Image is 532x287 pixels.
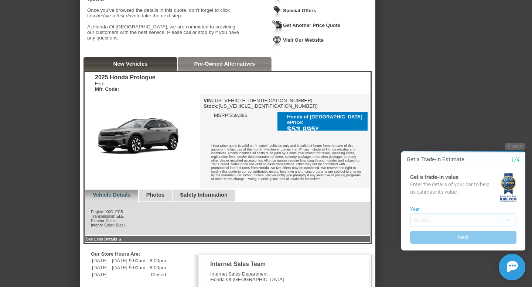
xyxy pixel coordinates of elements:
[283,23,340,28] a: Get Another Price Quote
[194,61,255,67] a: Pre-Owned Alternatives
[113,61,148,67] a: New Vehicles
[210,261,284,267] div: Internet Sales Team
[92,257,128,264] td: [DATE] - [DATE]
[85,202,371,235] div: Engine: X0C+EC5 Transmission: ELE Exterior Color: Interior Color: Black
[287,114,364,125] div: Honda of [GEOGRAPHIC_DATA] ePrice:
[92,272,128,278] td: [DATE]
[214,113,229,118] td: MSRP:
[272,6,282,19] img: Icon_WeeklySpecials.png
[386,136,532,287] iframe: Chat Assistance
[272,20,282,34] img: Icon_GetQuote.png
[91,251,189,257] div: Our Store Hours Are:
[95,86,119,92] b: Mfr. Code:
[146,192,165,198] a: Photos
[200,138,370,188] div: *Your price quote is valid on "in stock" vehicles only and is valid 48 hours from the date of thi...
[92,264,128,271] td: [DATE] - [DATE]
[204,98,214,103] b: VIN:
[86,237,122,241] a: See Less Details ▲
[272,35,282,49] img: Icon_VisitWebsite.png
[129,257,167,264] td: 9:00am - 8:00pm
[283,8,316,13] a: Special Offers
[129,264,167,271] td: 9:00am - 6:00pm
[283,37,324,43] a: Visit Our Website
[287,125,364,134] div: $53,895*
[204,98,318,109] div: [US_VEHICLE_IDENTIFICATION_NUMBER] [US_VEHICLE_IDENTIFICATION_NUMBER]
[95,81,156,92] div: Elite
[95,74,156,81] div: 2025 Honda Prologue
[229,113,247,118] td: $59,395
[204,103,219,109] b: Stock:
[85,94,200,180] img: 2025 Honda Prologue
[93,192,131,198] a: Vehicle Details
[129,272,167,278] td: Closed
[180,192,228,198] a: Safety Information
[91,13,136,18] em: schedule a test drive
